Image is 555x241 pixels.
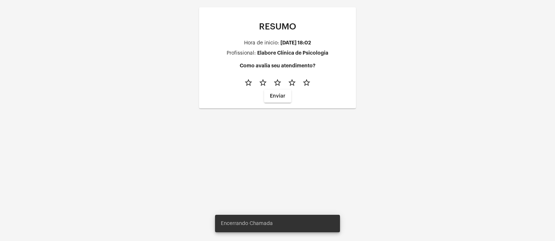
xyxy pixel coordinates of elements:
[302,78,311,87] mat-icon: star_border
[205,63,350,68] h4: Como avalia seu atendimento?
[227,51,256,56] div: Profissional:
[288,78,296,87] mat-icon: star_border
[244,40,279,46] div: Hora de inicio:
[273,78,282,87] mat-icon: star_border
[280,40,311,46] div: [DATE] 18:02
[270,94,285,99] span: Enviar
[221,220,273,227] span: Encerrando Chamada
[205,22,350,31] p: RESUMO
[259,78,267,87] mat-icon: star_border
[244,78,253,87] mat-icon: star_border
[257,50,328,56] div: Elabore Clínica de Psicologia
[264,90,291,103] button: Enviar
